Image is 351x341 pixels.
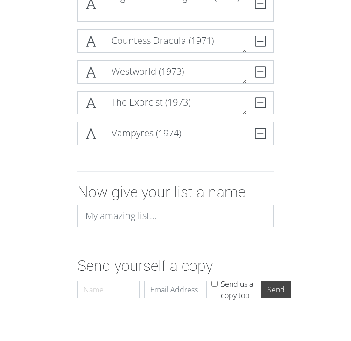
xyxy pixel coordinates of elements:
input: My amazing list... [77,205,274,227]
input: Send [261,281,291,298]
h2: Now give your list a name [77,183,274,201]
h2: Send yourself a copy [77,257,274,275]
label: Send us a copy too [221,278,257,301]
input: Email Address [144,281,206,298]
input: Name [77,281,140,298]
